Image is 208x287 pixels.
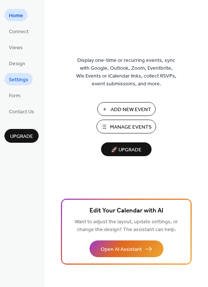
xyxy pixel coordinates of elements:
span: Design [9,60,25,68]
span: Form [9,92,20,100]
button: Add New Event [97,102,156,116]
button: Open AI Assistant [90,240,163,257]
span: Home [9,12,23,20]
a: Settings [4,73,33,85]
a: Views [4,41,27,53]
span: Display one-time or recurring events, sync with Google, Outlook, Zoom, Eventbrite, Wix Events or ... [76,57,176,88]
span: Edit Your Calendar with AI [90,206,163,216]
span: Add New Event [111,106,151,114]
button: Upgrade [4,129,39,143]
span: Manage Events [110,123,152,131]
button: Manage Events [97,120,156,133]
span: Connect [9,28,29,36]
a: Form [4,89,25,101]
span: Want to adjust the layout, update settings, or change the design? The assistant can help. [75,217,178,235]
a: Home [4,9,27,21]
span: Open AI Assistant [101,246,142,253]
span: Settings [9,76,28,84]
span: Views [9,44,23,52]
span: Contact Us [9,108,34,116]
button: 🚀 Upgrade [101,142,152,156]
a: Connect [4,25,33,37]
a: Contact Us [4,105,39,117]
span: 🚀 Upgrade [105,145,147,155]
span: Upgrade [10,133,33,141]
a: Design [4,57,30,69]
